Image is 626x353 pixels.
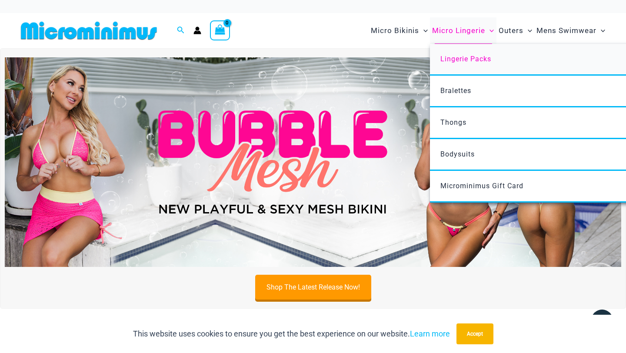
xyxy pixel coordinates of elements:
span: Micro Lingerie [432,20,485,42]
span: Menu Toggle [485,20,494,42]
a: View Shopping Cart, empty [210,20,230,40]
a: Micro LingerieMenu ToggleMenu Toggle [430,17,496,44]
a: Search icon link [177,25,185,36]
nav: Site Navigation [367,16,609,45]
button: Accept [456,323,493,344]
span: Micro Bikinis [371,20,419,42]
a: Shop The Latest Release Now! [255,275,371,300]
span: Microminimus Gift Card [440,182,523,190]
a: Mens SwimwearMenu ToggleMenu Toggle [534,17,607,44]
a: Account icon link [193,27,201,34]
img: Bubble Mesh Highlight Pink [5,57,621,267]
span: Outers [499,20,523,42]
span: Menu Toggle [419,20,428,42]
img: MM SHOP LOGO FLAT [17,21,160,40]
p: This website uses cookies to ensure you get the best experience on our website. [133,327,450,340]
a: OutersMenu ToggleMenu Toggle [496,17,534,44]
span: Thongs [440,118,466,127]
span: Mens Swimwear [536,20,596,42]
span: Lingerie Packs [440,55,491,63]
a: Micro BikinisMenu ToggleMenu Toggle [369,17,430,44]
span: Menu Toggle [596,20,605,42]
span: Menu Toggle [523,20,532,42]
a: Learn more [410,329,450,338]
span: Bralettes [440,87,471,95]
span: Bodysuits [440,150,475,158]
